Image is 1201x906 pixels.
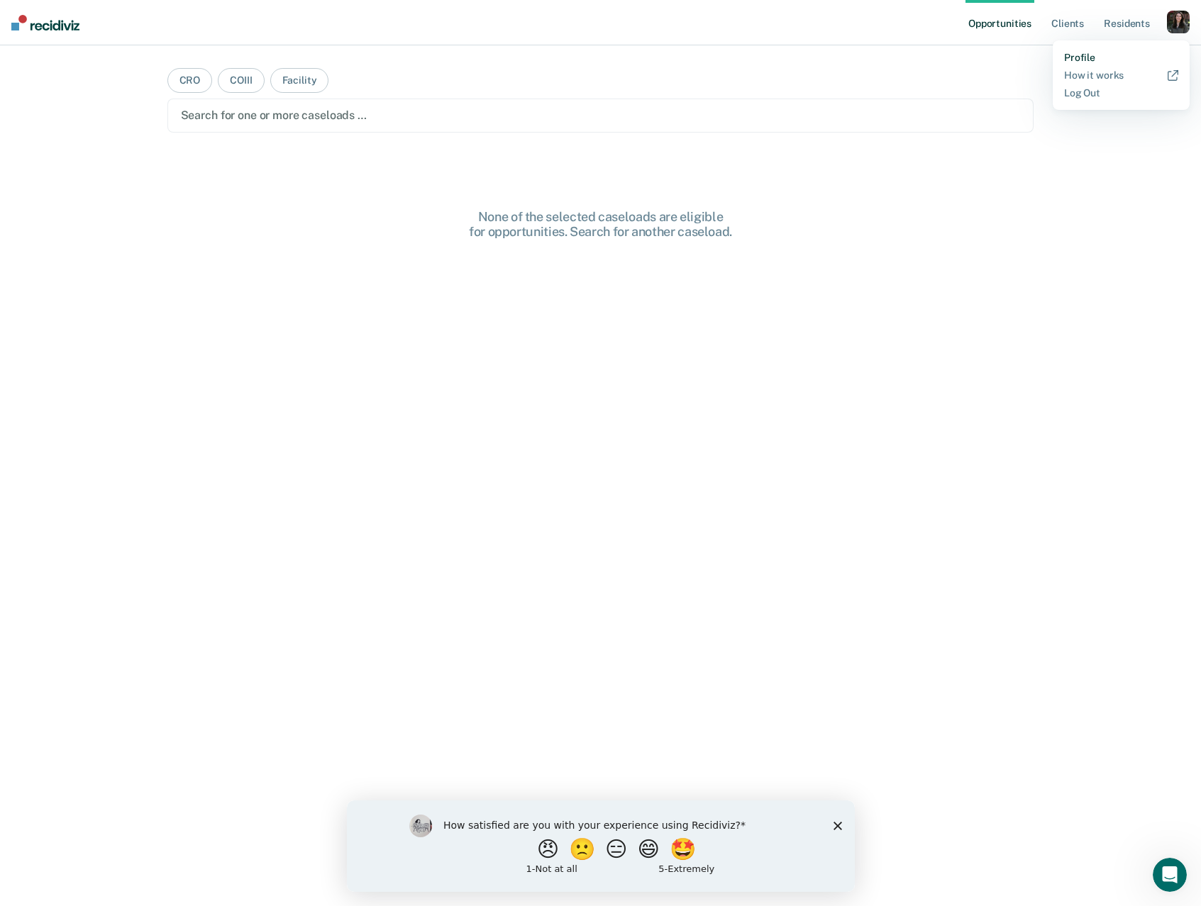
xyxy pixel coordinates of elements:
img: Recidiviz [11,15,79,30]
div: None of the selected caseloads are eligible for opportunities. Search for another caseload. [374,209,828,240]
iframe: Survey by Kim from Recidiviz [347,800,855,892]
a: Log Out [1064,87,1178,99]
button: CRO [167,68,213,93]
iframe: Intercom live chat [1153,858,1187,892]
button: COIII [218,68,264,93]
button: Facility [270,68,329,93]
a: How it works [1064,69,1178,82]
a: Profile [1064,52,1178,64]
